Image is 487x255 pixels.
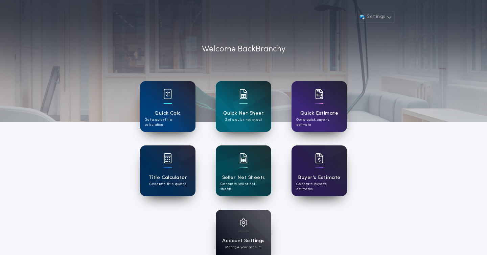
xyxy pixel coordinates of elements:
p: Generate buyer's estimates [296,182,342,192]
a: card iconTitle CalculatorGenerate title quotes [140,145,195,196]
h1: Account Settings [222,237,264,245]
a: card iconSeller Net SheetsGenerate seller net sheets [216,145,271,196]
img: card icon [164,153,172,163]
p: Generate seller net sheets [221,182,266,192]
a: card iconQuick CalcGet a quick title calculation [140,81,195,132]
a: card iconBuyer's EstimateGenerate buyer's estimates [292,145,347,196]
img: card icon [239,153,248,163]
img: card icon [315,89,323,99]
img: card icon [239,89,248,99]
img: card icon [164,89,172,99]
p: Get a quick title calculation [145,117,191,127]
p: Get a quick buyer's estimate [296,117,342,127]
p: Generate title quotes [149,182,186,187]
h1: Quick Net Sheet [223,110,264,117]
h1: Seller Net Sheets [222,174,265,182]
img: card icon [315,153,323,163]
h1: Title Calculator [148,174,187,182]
button: Settings [356,11,394,23]
a: card iconQuick EstimateGet a quick buyer's estimate [292,81,347,132]
p: Get a quick net sheet [225,117,262,122]
h1: Quick Estimate [300,110,339,117]
img: user avatar [359,14,366,20]
h1: Buyer's Estimate [298,174,340,182]
p: Welcome Back Branchy [202,43,285,55]
h1: Quick Calc [155,110,181,117]
img: card icon [239,218,248,227]
a: card iconQuick Net SheetGet a quick net sheet [216,81,271,132]
p: Manage your account [225,245,261,250]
